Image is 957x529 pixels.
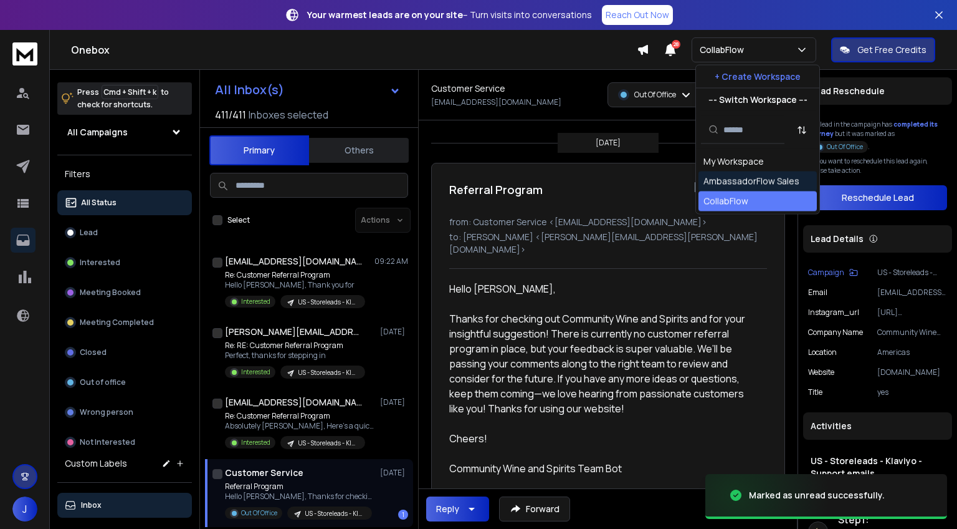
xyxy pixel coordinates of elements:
[225,482,374,492] p: Referral Program
[225,270,365,280] p: Re: Customer Referral Program
[749,489,885,502] div: Marked as unread successfully.
[602,5,673,25] a: Reach Out Now
[708,94,807,106] p: --- Switch Workspace ---
[57,165,192,183] h3: Filters
[102,85,158,99] span: Cmd + Shift + k
[249,107,328,122] h3: Inboxes selected
[205,77,411,102] button: All Inbox(s)
[398,510,408,520] div: 1
[12,42,37,66] img: logo
[715,70,801,83] p: + Create Workspace
[12,497,37,522] button: J
[596,138,621,148] p: [DATE]
[696,66,819,88] button: + Create Workspace
[225,341,365,351] p: Re: RE: Customer Referral Program
[431,82,505,95] h1: Customer Service
[57,250,192,275] button: Interested
[298,368,358,377] p: US - Storeleads - Klaviyo - Support emails
[449,431,757,446] p: Cheers!
[693,181,767,193] p: [DATE] : 07:14 pm
[808,288,827,298] p: Email
[703,175,799,188] div: AmbassadorFlow Sales
[703,155,764,168] div: My Workspace
[877,268,947,278] p: US - Storeleads - Klaviyo - Support emails
[808,347,837,357] p: location
[80,258,120,268] p: Interested
[225,255,362,268] h1: [EMAIL_ADDRESS][DOMAIN_NAME]
[307,9,463,21] strong: Your warmest leads are on your site
[811,455,945,480] h1: US - Storeleads - Klaviyo - Support emails
[877,288,947,298] p: [EMAIL_ADDRESS][DOMAIN_NAME]
[811,85,885,97] p: Lead Reschedule
[227,215,250,225] label: Select
[449,216,767,228] p: from: Customer Service <[EMAIL_ADDRESS][DOMAIN_NAME]>
[426,497,489,522] button: Reply
[57,280,192,305] button: Meeting Booked
[81,198,117,208] p: All Status
[307,9,592,21] p: – Turn visits into conversations
[241,367,270,377] p: Interested
[803,412,952,440] div: Activities
[877,367,947,377] p: [DOMAIN_NAME]
[808,268,844,278] p: Campaign
[877,347,947,357] p: Americas
[449,281,757,296] p: Hello [PERSON_NAME],
[57,400,192,425] button: Wrong person
[811,233,864,245] p: Lead Details
[209,135,309,165] button: Primary
[877,308,947,318] p: [URL][DOMAIN_NAME]
[80,318,154,328] p: Meeting Completed
[71,42,637,57] h1: Onebox
[65,457,127,470] h3: Custom Labels
[808,120,947,152] div: The lead in the campaign has but it was marked as .
[80,437,135,447] p: Not Interested
[57,120,192,145] button: All Campaigns
[225,351,365,361] p: Perfect, thanks for stepping in
[57,430,192,455] button: Not Interested
[831,37,935,62] button: Get Free Credits
[57,220,192,245] button: Lead
[241,297,270,306] p: Interested
[449,461,757,476] div: Community Wine and Spirits Team Bot
[877,387,947,397] p: yes
[225,411,374,421] p: Re: Customer Referral Program
[449,231,767,256] p: to: [PERSON_NAME] <[PERSON_NAME][EMAIL_ADDRESS][PERSON_NAME][DOMAIN_NAME]>
[305,509,364,518] p: US - Storeleads - Klaviyo - Support emails
[808,185,947,210] button: Reschedule Lead
[67,126,128,138] h1: All Campaigns
[215,107,246,122] span: 411 / 411
[57,310,192,335] button: Meeting Completed
[225,280,365,290] p: Hello [PERSON_NAME], Thank you for
[672,40,680,49] span: 28
[499,497,570,522] button: Forward
[57,340,192,365] button: Closed
[225,396,362,409] h1: [EMAIL_ADDRESS][DOMAIN_NAME]
[80,377,126,387] p: Out of office
[225,467,303,479] h1: Customer Service
[808,157,947,175] p: Do you want to reschedule this lead again, please take action.
[298,439,358,448] p: US - Storeleads - Klaviyo - Support emails
[808,367,834,377] p: website
[808,328,863,337] p: Company Name
[449,311,757,416] p: Thanks for checking out Community Wine and Spirits and for your insightful suggestion! There is c...
[57,190,192,215] button: All Status
[789,117,814,142] button: Sort by Sort A-Z
[81,500,102,510] p: Inbox
[77,86,169,111] p: Press to check for shortcuts.
[857,44,926,56] p: Get Free Credits
[225,326,362,338] h1: [PERSON_NAME][EMAIL_ADDRESS][DOMAIN_NAME]
[380,397,408,407] p: [DATE]
[877,328,947,337] p: Community Wine and Spirits
[808,308,859,318] p: instagram_url
[80,347,107,357] p: Closed
[374,256,408,266] p: 09:22 AM
[449,181,543,198] h1: Referral Program
[225,492,374,502] p: Hello [PERSON_NAME], Thanks for checking
[436,503,459,515] div: Reply
[700,44,749,56] p: CollabFlow
[57,493,192,518] button: Inbox
[808,268,858,278] button: Campaign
